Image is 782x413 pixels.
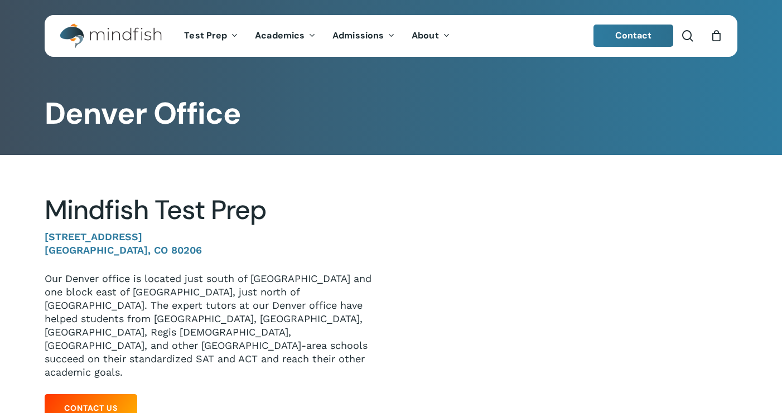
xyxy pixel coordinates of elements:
header: Main Menu [45,15,737,57]
span: Admissions [332,30,384,41]
a: About [403,31,458,41]
span: Test Prep [184,30,227,41]
h2: Mindfish Test Prep [45,194,374,226]
strong: [GEOGRAPHIC_DATA], CO 80206 [45,244,202,256]
a: Admissions [324,31,403,41]
h1: Denver Office [45,96,737,132]
span: Academics [255,30,305,41]
a: Contact [593,25,674,47]
span: About [412,30,439,41]
a: Academics [247,31,324,41]
a: Test Prep [176,31,247,41]
span: Contact [615,30,652,41]
p: Our Denver office is located just south of [GEOGRAPHIC_DATA] and one block east of [GEOGRAPHIC_DA... [45,272,374,379]
nav: Main Menu [176,15,458,57]
strong: [STREET_ADDRESS] [45,231,142,242]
